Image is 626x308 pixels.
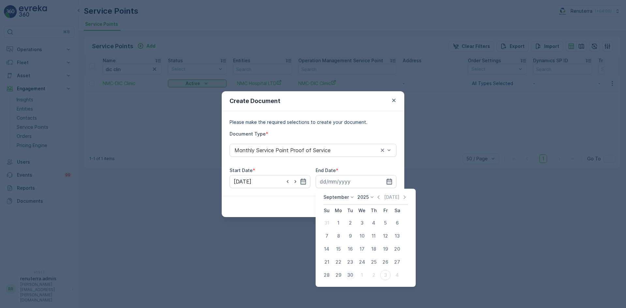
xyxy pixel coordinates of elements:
[321,257,332,267] div: 21
[333,231,344,241] div: 8
[321,244,332,254] div: 14
[392,270,402,280] div: 4
[357,244,367,254] div: 17
[345,244,355,254] div: 16
[321,205,333,216] th: Sunday
[333,270,344,280] div: 29
[380,270,391,280] div: 3
[333,257,344,267] div: 22
[321,231,332,241] div: 7
[345,270,355,280] div: 30
[230,96,280,106] p: Create Document
[333,218,344,228] div: 1
[316,175,396,188] input: dd/mm/yyyy
[316,168,336,173] label: End Date
[344,205,356,216] th: Tuesday
[333,244,344,254] div: 15
[368,244,379,254] div: 18
[333,205,344,216] th: Monday
[368,231,379,241] div: 11
[380,218,391,228] div: 5
[384,194,399,200] p: [DATE]
[392,257,402,267] div: 27
[392,244,402,254] div: 20
[323,194,349,200] p: September
[392,231,402,241] div: 13
[321,270,332,280] div: 28
[368,205,380,216] th: Thursday
[230,175,310,188] input: dd/mm/yyyy
[357,194,369,200] p: 2025
[391,205,403,216] th: Saturday
[357,257,367,267] div: 24
[380,231,391,241] div: 12
[368,257,379,267] div: 25
[345,218,355,228] div: 2
[380,205,391,216] th: Friday
[380,244,391,254] div: 19
[357,218,367,228] div: 3
[345,257,355,267] div: 23
[357,270,367,280] div: 1
[230,119,396,125] p: Please make the required selections to create your document.
[368,218,379,228] div: 4
[368,270,379,280] div: 2
[356,205,368,216] th: Wednesday
[345,231,355,241] div: 9
[230,168,253,173] label: Start Date
[230,131,266,137] label: Document Type
[357,231,367,241] div: 10
[380,257,391,267] div: 26
[321,218,332,228] div: 31
[392,218,402,228] div: 6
